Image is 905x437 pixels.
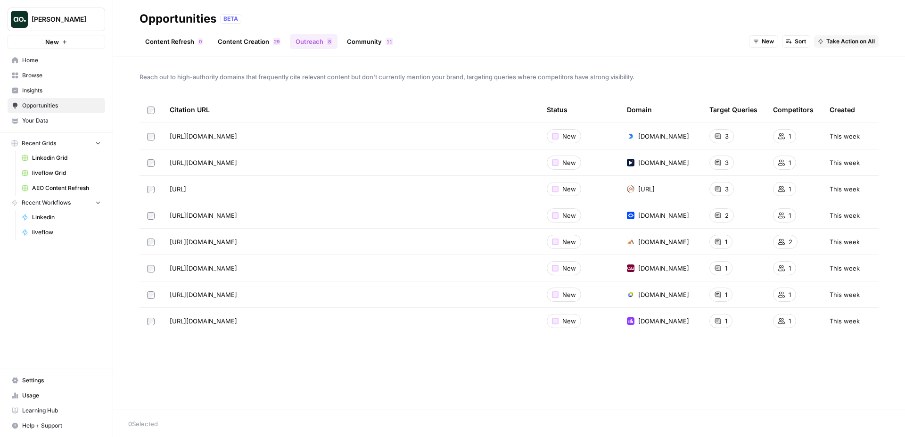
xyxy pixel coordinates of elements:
[22,139,56,148] span: Recent Grids
[8,68,105,83] a: Browse
[17,181,105,196] a: AEO Content Refresh
[22,406,101,415] span: Learning Hub
[830,97,855,123] div: Created
[789,264,791,273] span: 1
[789,132,791,141] span: 1
[725,132,729,141] span: 3
[170,211,237,220] span: [URL][DOMAIN_NAME]
[22,421,101,430] span: Help + Support
[830,158,860,167] span: This week
[638,264,689,273] span: [DOMAIN_NAME]
[170,132,237,141] span: [URL][DOMAIN_NAME]
[198,38,203,45] div: 0
[638,158,689,167] span: [DOMAIN_NAME]
[562,184,576,194] span: New
[8,98,105,113] a: Opportunities
[638,237,689,247] span: [DOMAIN_NAME]
[170,97,532,123] div: Citation URL
[749,35,778,48] button: New
[32,228,101,237] span: liveflow
[789,158,791,167] span: 1
[8,196,105,210] button: Recent Workflows
[638,184,655,194] span: [URL]
[627,132,634,140] img: fa7kbt9zzfjy9tn31f1945a6jbn2
[562,211,576,220] span: New
[277,38,280,45] span: 9
[8,8,105,31] button: Workspace: Zoe Jessup
[274,38,277,45] span: 2
[562,316,576,326] span: New
[725,184,729,194] span: 3
[8,388,105,403] a: Usage
[32,213,101,222] span: Linkedin
[389,38,392,45] span: 1
[22,376,101,385] span: Settings
[627,317,634,325] img: 7zslujq6ncvrbboxuvs2dvdt3641
[8,403,105,418] a: Learning Hub
[547,97,568,123] div: Status
[789,290,791,299] span: 1
[8,418,105,433] button: Help + Support
[830,290,860,299] span: This week
[562,264,576,273] span: New
[140,72,879,82] span: Reach out to high-authority domains that frequently cite relevant content but don't currently men...
[140,11,216,26] div: Opportunities
[814,35,879,48] button: Take Action on All
[170,158,237,167] span: [URL][DOMAIN_NAME]
[22,101,101,110] span: Opportunities
[170,264,237,273] span: [URL][DOMAIN_NAME]
[830,184,860,194] span: This week
[220,14,241,24] div: BETA
[170,316,237,326] span: [URL][DOMAIN_NAME]
[290,34,337,49] a: Outreach8
[8,136,105,150] button: Recent Grids
[789,316,791,326] span: 1
[789,211,791,220] span: 1
[562,158,576,167] span: New
[212,34,286,49] a: Content Creation29
[22,86,101,95] span: Insights
[782,35,810,48] button: Sort
[386,38,393,45] div: 11
[328,38,331,45] span: 8
[140,34,208,49] a: Content Refresh0
[627,238,634,246] img: n7gmvu77fqybsr4vayqesn7z6x3y
[199,38,202,45] span: 0
[170,237,237,247] span: [URL][DOMAIN_NAME]
[709,97,757,123] div: Target Queries
[627,291,634,298] img: 1oo51fdk09sg5fc85dbq20b9kkgf
[830,264,860,273] span: This week
[627,264,634,272] img: wzkvhukvyis4iz6fwi42388od7r3
[22,198,71,207] span: Recent Workflows
[17,165,105,181] a: liveflow Grid
[8,113,105,128] a: Your Data
[638,211,689,220] span: [DOMAIN_NAME]
[8,35,105,49] button: New
[762,37,774,46] span: New
[341,34,399,49] a: Community11
[627,159,634,166] img: my8atl92z85g4e9hbtqomoc1c9z8
[638,132,689,141] span: [DOMAIN_NAME]
[8,373,105,388] a: Settings
[725,158,729,167] span: 3
[725,237,727,247] span: 1
[11,11,28,28] img: Zoe Jessup Logo
[789,184,791,194] span: 1
[627,97,652,123] div: Domain
[170,184,186,194] span: [URL]
[830,132,860,141] span: This week
[725,290,727,299] span: 1
[627,185,634,193] img: gh57p80tlayoxl3gu5r51fzeln78
[32,154,101,162] span: Linkedin Grid
[638,290,689,299] span: [DOMAIN_NAME]
[327,38,332,45] div: 8
[32,169,101,177] span: liveflow Grid
[32,184,101,192] span: AEO Content Refresh
[17,210,105,225] a: Linkedin
[273,38,280,45] div: 29
[830,211,860,220] span: This week
[22,71,101,80] span: Browse
[8,53,105,68] a: Home
[627,212,634,219] img: crg4d4gwutrs14jldti1aald4kla
[725,316,727,326] span: 1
